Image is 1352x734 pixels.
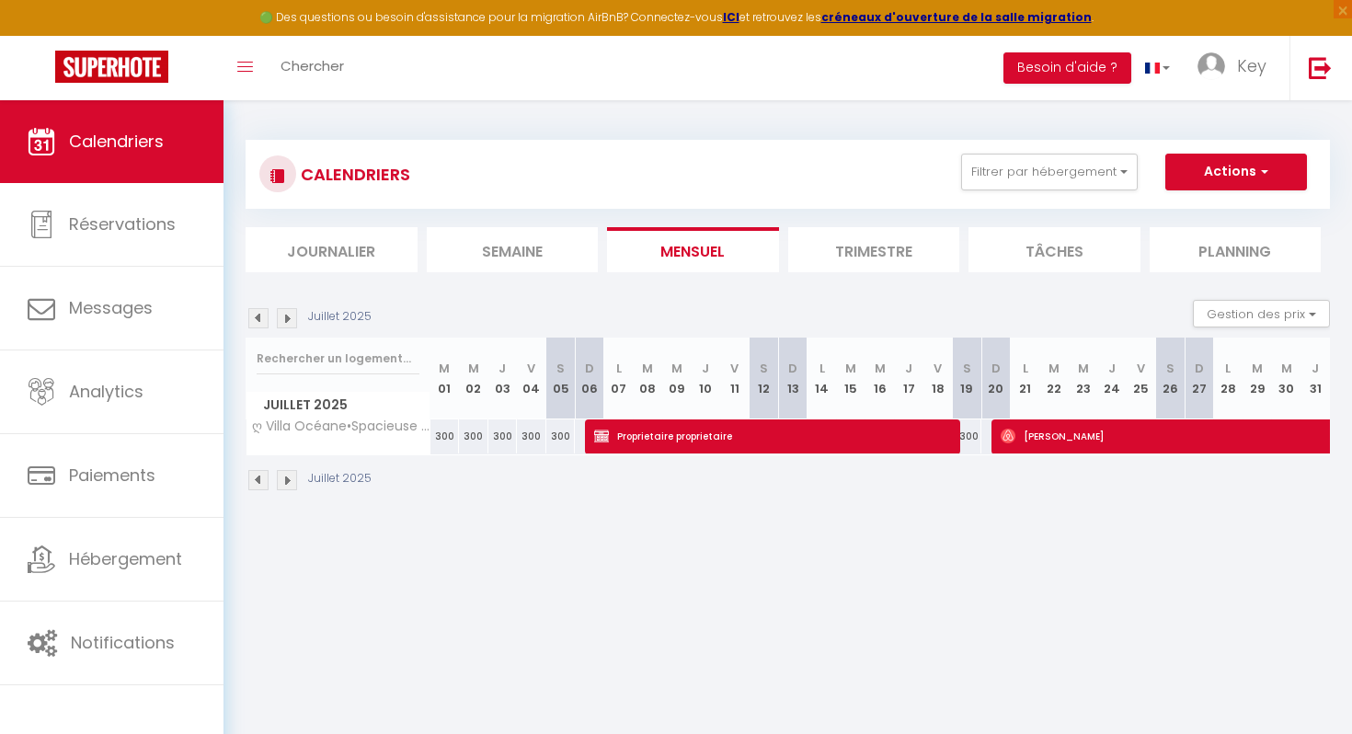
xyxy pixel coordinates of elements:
[788,360,797,377] abbr: D
[923,338,953,419] th: 18
[517,338,546,419] th: 04
[934,360,942,377] abbr: V
[459,338,488,419] th: 02
[1195,360,1204,377] abbr: D
[788,227,960,272] li: Trimestre
[1166,360,1174,377] abbr: S
[15,7,70,63] button: Ouvrir le widget de chat LiveChat
[702,360,709,377] abbr: J
[607,227,779,272] li: Mensuel
[430,338,460,419] th: 01
[1281,360,1292,377] abbr: M
[968,227,1140,272] li: Tâches
[671,360,682,377] abbr: M
[556,360,565,377] abbr: S
[281,56,344,75] span: Chercher
[1156,338,1186,419] th: 26
[594,419,957,453] span: Proprietaire proprietaire
[1023,360,1028,377] abbr: L
[821,9,1092,25] a: créneaux d'ouverture de la salle migration
[836,338,865,419] th: 15
[1272,338,1301,419] th: 30
[1243,338,1272,419] th: 29
[760,360,768,377] abbr: S
[778,338,808,419] th: 13
[246,392,430,419] span: Juillet 2025
[488,338,518,419] th: 03
[1193,300,1330,327] button: Gestion des prix
[895,338,924,419] th: 17
[267,36,358,100] a: Chercher
[961,154,1138,190] button: Filtrer par hébergement
[546,338,576,419] th: 05
[750,338,779,419] th: 12
[953,338,982,419] th: 19
[69,380,143,403] span: Analytics
[468,360,479,377] abbr: M
[1039,338,1069,419] th: 22
[1225,360,1231,377] abbr: L
[662,338,692,419] th: 09
[723,9,739,25] a: ICI
[845,360,856,377] abbr: M
[1312,360,1319,377] abbr: J
[963,360,971,377] abbr: S
[730,360,739,377] abbr: V
[71,631,175,654] span: Notifications
[633,338,662,419] th: 08
[1237,54,1266,77] span: Key
[819,360,825,377] abbr: L
[439,360,450,377] abbr: M
[905,360,912,377] abbr: J
[69,464,155,487] span: Paiements
[575,338,604,419] th: 06
[1003,52,1131,84] button: Besoin d'aide ?
[1108,360,1116,377] abbr: J
[459,419,488,453] div: 300
[1197,52,1225,80] img: ...
[498,360,506,377] abbr: J
[1165,154,1307,190] button: Actions
[604,338,634,419] th: 07
[692,338,721,419] th: 10
[1078,360,1089,377] abbr: M
[69,130,164,153] span: Calendriers
[1069,338,1098,419] th: 23
[953,419,982,453] div: 300
[296,154,410,195] h3: CALENDRIERS
[69,296,153,319] span: Messages
[642,360,653,377] abbr: M
[308,470,372,487] p: Juillet 2025
[546,419,576,453] div: 300
[427,227,599,272] li: Semaine
[257,342,419,375] input: Rechercher un logement...
[1309,56,1332,79] img: logout
[875,360,886,377] abbr: M
[981,338,1011,419] th: 20
[1048,360,1060,377] abbr: M
[55,51,168,83] img: Super Booking
[308,308,372,326] p: Juillet 2025
[1214,338,1243,419] th: 28
[1011,338,1040,419] th: 21
[585,360,594,377] abbr: D
[1184,36,1289,100] a: ... Key
[527,360,535,377] abbr: V
[249,419,433,433] span: ღ Villa Océane•Spacieuse Piscine&Jardin
[808,338,837,419] th: 14
[517,419,546,453] div: 300
[720,338,750,419] th: 11
[616,360,622,377] abbr: L
[865,338,895,419] th: 16
[991,360,1001,377] abbr: D
[69,547,182,570] span: Hébergement
[1185,338,1214,419] th: 27
[1300,338,1330,419] th: 31
[69,212,176,235] span: Réservations
[430,419,460,453] div: 300
[1097,338,1127,419] th: 24
[1150,227,1322,272] li: Planning
[1127,338,1156,419] th: 25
